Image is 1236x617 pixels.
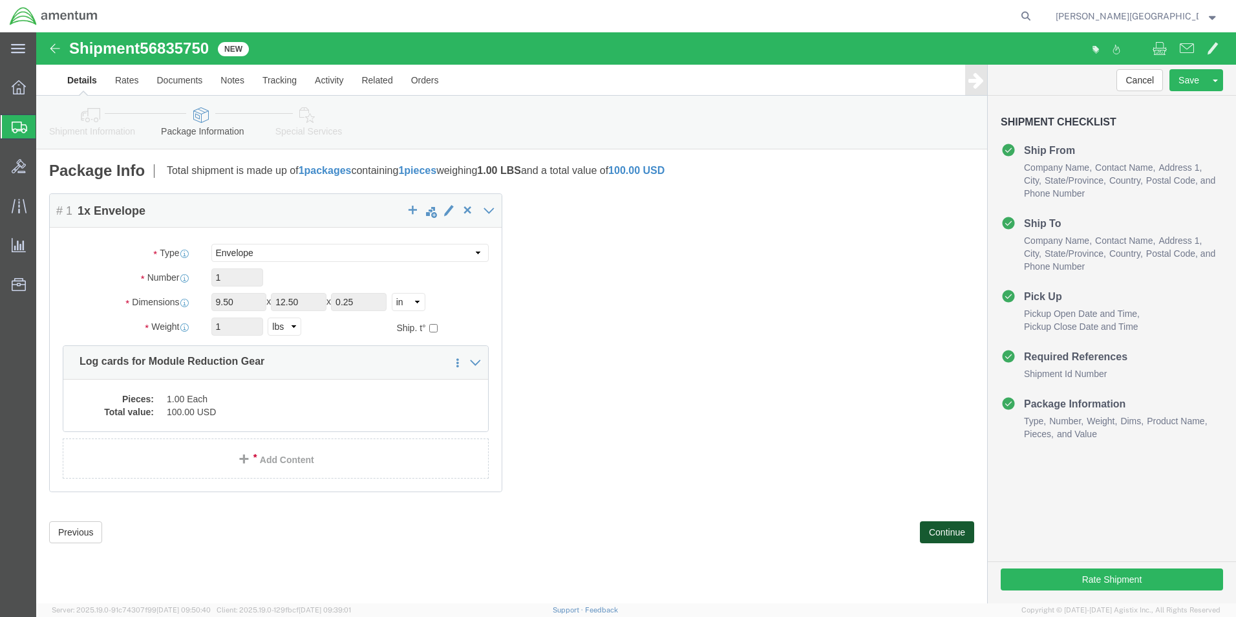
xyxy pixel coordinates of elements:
[156,606,211,614] span: [DATE] 09:50:40
[1021,605,1220,616] span: Copyright © [DATE]-[DATE] Agistix Inc., All Rights Reserved
[36,32,1236,603] iframe: FS Legacy Container
[52,606,211,614] span: Server: 2025.19.0-91c74307f99
[217,606,351,614] span: Client: 2025.19.0-129fbcf
[585,606,618,614] a: Feedback
[299,606,351,614] span: [DATE] 09:39:01
[553,606,585,614] a: Support
[1056,9,1199,23] span: ROMAN TRUJILLO
[9,6,98,26] img: logo
[1055,8,1218,24] button: [PERSON_NAME][GEOGRAPHIC_DATA]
